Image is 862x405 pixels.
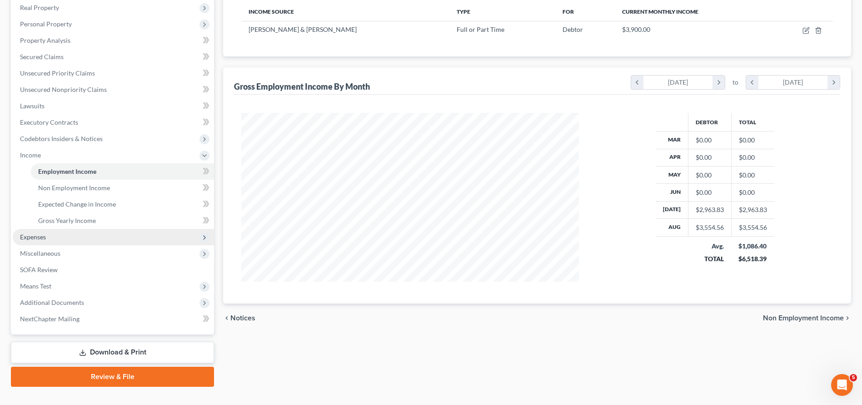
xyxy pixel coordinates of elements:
[31,180,214,196] a: Non Employment Income
[230,314,255,322] span: Notices
[13,98,214,114] a: Lawsuits
[20,86,107,93] span: Unsecured Nonpriority Claims
[688,113,731,131] th: Debtor
[20,20,72,28] span: Personal Property
[249,25,357,33] span: [PERSON_NAME] & [PERSON_NAME]
[731,184,774,201] td: $0.00
[20,233,46,241] span: Expenses
[11,342,214,363] a: Download & Print
[696,223,724,232] div: $3,554.56
[656,184,688,201] th: Jun
[457,25,504,33] span: Full or Part Time
[20,299,84,306] span: Additional Documents
[20,118,78,126] span: Executory Contracts
[622,8,698,15] span: Current Monthly Income
[13,49,214,65] a: Secured Claims
[731,113,774,131] th: Total
[249,8,294,15] span: Income Source
[20,36,70,44] span: Property Analysis
[20,69,95,77] span: Unsecured Priority Claims
[731,132,774,149] td: $0.00
[738,242,767,251] div: $1,086.40
[746,76,758,89] i: chevron_left
[850,374,857,381] span: 5
[758,76,828,89] div: [DATE]
[20,4,59,11] span: Real Property
[732,78,738,87] span: to
[656,201,688,218] th: [DATE]
[38,217,96,224] span: Gross Yearly Income
[696,188,724,197] div: $0.00
[38,167,96,175] span: Employment Income
[20,135,103,142] span: Codebtors Insiders & Notices
[763,314,851,322] button: Non Employment Income chevron_right
[13,65,214,81] a: Unsecured Priority Claims
[13,32,214,49] a: Property Analysis
[20,249,60,257] span: Miscellaneous
[20,53,64,61] span: Secured Claims
[713,76,725,89] i: chevron_right
[695,254,724,263] div: TOTAL
[656,219,688,236] th: Aug
[13,311,214,327] a: NextChapter Mailing
[563,8,574,15] span: For
[563,25,583,33] span: Debtor
[656,166,688,183] th: May
[696,205,724,214] div: $2,963.83
[622,25,650,33] span: $3,900.00
[20,282,51,290] span: Means Test
[31,196,214,213] a: Expected Change in Income
[731,166,774,183] td: $0.00
[11,367,214,387] a: Review & File
[731,219,774,236] td: $3,554.56
[38,184,110,192] span: Non Employment Income
[20,266,58,273] span: SOFA Review
[731,201,774,218] td: $2,963.83
[827,76,840,89] i: chevron_right
[13,114,214,131] a: Executory Contracts
[13,262,214,278] a: SOFA Review
[695,242,724,251] div: Avg.
[457,8,470,15] span: Type
[643,76,713,89] div: [DATE]
[844,314,851,322] i: chevron_right
[763,314,844,322] span: Non Employment Income
[738,254,767,263] div: $6,518.39
[20,102,45,110] span: Lawsuits
[656,149,688,166] th: Apr
[696,136,724,145] div: $0.00
[31,163,214,180] a: Employment Income
[223,314,255,322] button: chevron_left Notices
[38,200,116,208] span: Expected Change in Income
[20,151,41,159] span: Income
[731,149,774,166] td: $0.00
[656,132,688,149] th: Mar
[696,153,724,162] div: $0.00
[696,171,724,180] div: $0.00
[223,314,230,322] i: chevron_left
[234,81,370,92] div: Gross Employment Income By Month
[831,374,853,396] iframe: Intercom live chat
[20,315,80,323] span: NextChapter Mailing
[31,213,214,229] a: Gross Yearly Income
[13,81,214,98] a: Unsecured Nonpriority Claims
[631,76,643,89] i: chevron_left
